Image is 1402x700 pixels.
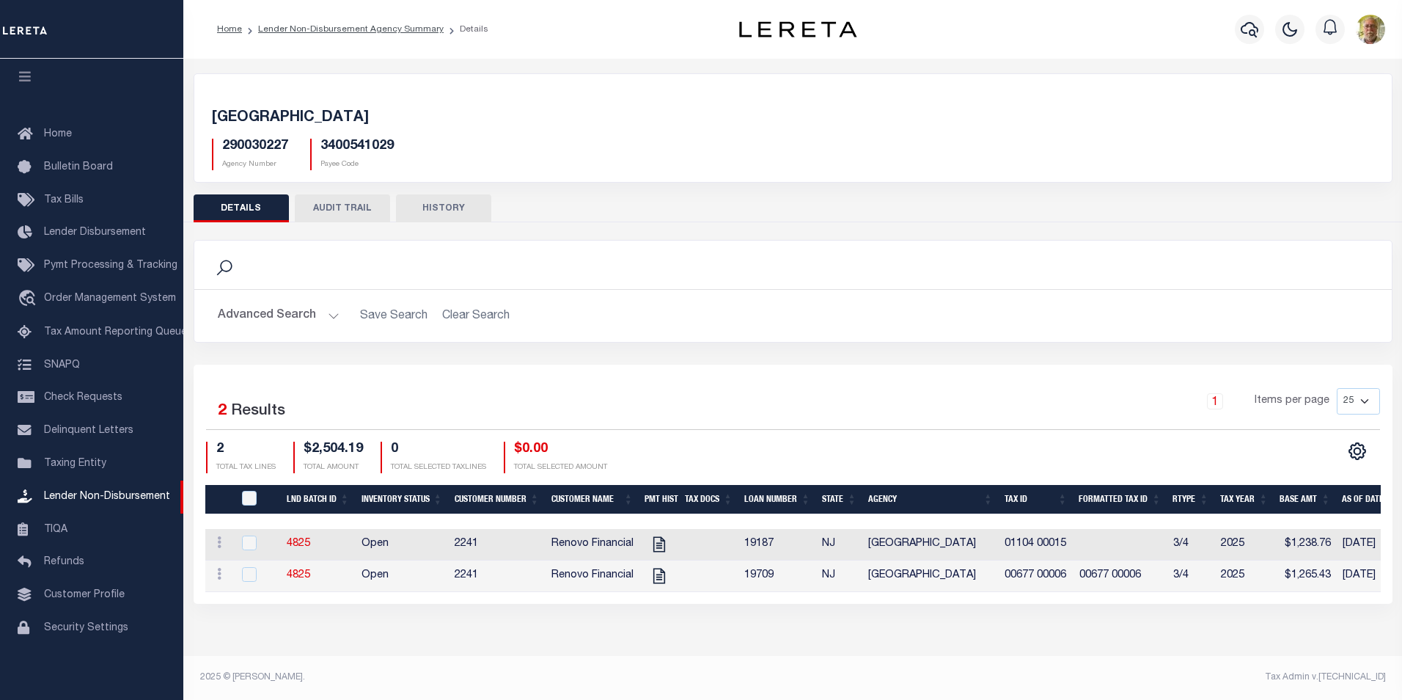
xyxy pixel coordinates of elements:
th: Customer Number: activate to sort column ascending [449,485,546,515]
td: Open [356,529,449,561]
button: HISTORY [396,194,491,222]
td: NJ [816,561,862,592]
p: TOTAL AMOUNT [304,462,363,473]
th: Tax Docs: activate to sort column ascending [678,485,738,515]
td: $1,238.76 [1274,529,1337,561]
span: Delinquent Letters [44,426,133,436]
span: Tax Bills [44,195,84,205]
td: 3/4 [1167,529,1215,561]
span: [GEOGRAPHIC_DATA] [212,111,369,125]
th: Inventory Status: activate to sort column ascending [356,485,449,515]
p: Agency Number [222,159,288,170]
h5: 290030227 [222,139,288,155]
td: 19187 [738,529,816,561]
th: Tax Id: activate to sort column ascending [999,485,1073,515]
span: Lender Disbursement [44,227,146,238]
td: 01104 00015 [999,529,1073,561]
a: Home [217,25,242,34]
span: Lender Non-Disbursement [44,492,170,502]
a: Lender Non-Disbursement Agency Summary [258,25,444,34]
th: RType: activate to sort column ascending [1167,485,1214,515]
td: 2025 [1215,529,1274,561]
div: 2025 © [PERSON_NAME]. [189,671,793,684]
td: 2025 [1215,561,1274,592]
span: SNAPQ [44,360,80,370]
th: Formatted Tax Id: activate to sort column ascending [1073,485,1167,515]
td: Renovo Financial [546,529,639,561]
th: Customer Name: activate to sort column ascending [546,485,639,515]
span: 2 [218,404,227,419]
span: Customer Profile [44,590,125,600]
a: 4825 [287,539,310,549]
td: Renovo Financial [546,561,639,592]
td: 19709 [738,561,816,592]
h4: $2,504.19 [304,442,363,458]
p: TOTAL TAX LINES [216,462,276,473]
a: 1 [1207,393,1223,409]
h4: 0 [391,442,486,458]
span: Security Settings [44,623,128,633]
img: logo-dark.svg [739,21,856,37]
th: Tax Year: activate to sort column ascending [1214,485,1274,515]
span: Home [44,129,72,139]
span: Pymt Processing & Tracking [44,260,177,271]
th: LND Batch ID: activate to sort column ascending [281,485,356,515]
h4: 2 [216,442,276,458]
span: Tax Amount Reporting Queue [44,327,187,338]
td: 2241 [449,529,546,561]
td: [GEOGRAPHIC_DATA] [862,561,998,592]
th: &nbsp;&nbsp;&nbsp;&nbsp;&nbsp;&nbsp;&nbsp;&nbsp;&nbsp;&nbsp; [205,485,233,515]
th: State: activate to sort column ascending [816,485,862,515]
th: Pmt Hist [639,485,678,515]
h4: $0.00 [514,442,607,458]
span: Order Management System [44,294,176,304]
td: Open [356,561,449,592]
p: TOTAL SELECTED TAXLINES [391,462,486,473]
span: Taxing Entity [44,459,106,469]
span: Check Requests [44,393,122,403]
td: 3/4 [1167,561,1215,592]
h5: 3400541029 [320,139,394,155]
label: Results [231,400,285,423]
th: Loan Number: activate to sort column ascending [738,485,816,515]
span: Bulletin Board [44,162,113,172]
td: 00677 00006 [999,561,1073,592]
th: Base Amt: activate to sort column ascending [1274,485,1336,515]
td: 2241 [449,561,546,592]
th: QID [233,485,281,515]
p: TOTAL SELECTED AMOUNT [514,462,607,473]
span: Refunds [44,557,84,567]
p: Payee Code [320,159,394,170]
span: Items per page [1255,393,1329,409]
div: Tax Admin v.[TECHNICAL_ID] [804,671,1386,684]
td: $1,265.43 [1274,561,1337,592]
td: [GEOGRAPHIC_DATA] [862,529,998,561]
button: DETAILS [194,194,289,222]
a: 4825 [287,570,310,580]
li: Details [444,23,488,36]
th: Agency: activate to sort column ascending [862,485,999,515]
button: Advanced Search [218,302,340,330]
td: 00677 00006 [1073,561,1167,592]
td: NJ [816,529,862,561]
i: travel_explore [18,290,41,309]
button: AUDIT TRAIL [295,194,390,222]
span: TIQA [44,524,67,534]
